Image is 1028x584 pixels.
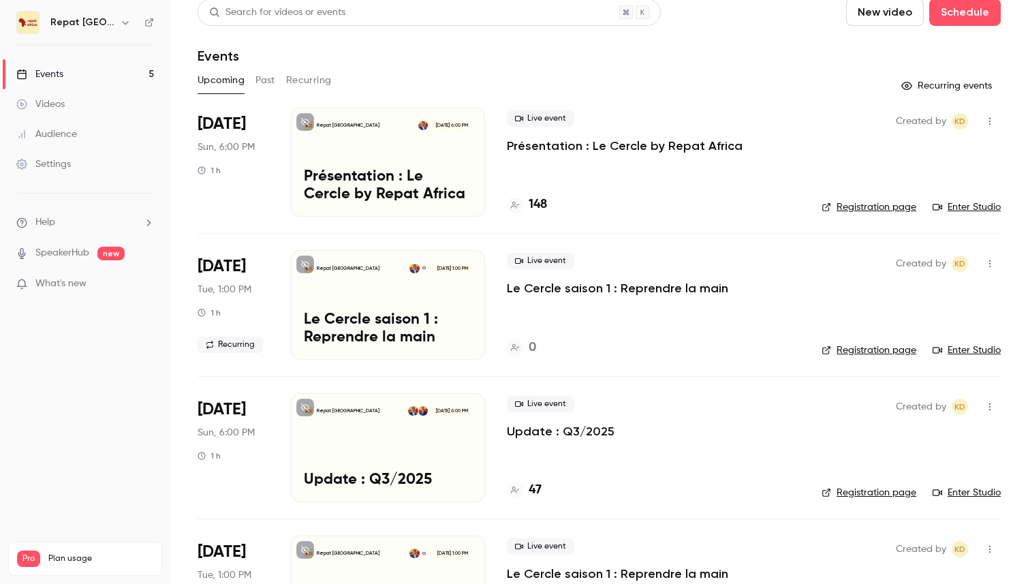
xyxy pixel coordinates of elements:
[933,200,1001,214] a: Enter Studio
[198,70,245,91] button: Upcoming
[507,396,574,412] span: Live event
[50,16,114,29] h6: Repat [GEOGRAPHIC_DATA]
[418,121,428,130] img: Kara Diaby
[209,5,345,20] div: Search for videos or events
[952,256,968,272] span: Kara Diaby
[291,250,485,359] a: Le Cercle saison 1 : Reprendre la mainRepat [GEOGRAPHIC_DATA]OKara Diaby[DATE] 1:00 PMLe Cercle s...
[431,406,471,416] span: [DATE] 6:00 PM
[198,250,269,359] div: Sep 23 Tue, 1:00 PM (Africa/Abidjan)
[17,12,39,33] img: Repat Africa
[507,138,743,154] a: Présentation : Le Cercle by Repat Africa
[507,538,574,555] span: Live event
[35,277,87,291] span: What's new
[896,113,946,129] span: Created by
[954,541,965,557] span: KD
[317,265,379,272] p: Repat [GEOGRAPHIC_DATA]
[17,551,40,567] span: Pro
[419,548,430,559] div: O
[895,75,1001,97] button: Recurring events
[198,426,255,440] span: Sun, 6:00 PM
[304,472,472,489] p: Update : Q3/2025
[507,280,728,296] a: Le Cercle saison 1 : Reprendre la main
[16,67,63,81] div: Events
[952,541,968,557] span: Kara Diaby
[409,264,419,273] img: Kara Diaby
[529,481,542,500] h4: 47
[198,393,269,502] div: Sep 28 Sun, 8:00 PM (Europe/Brussels)
[431,121,471,130] span: [DATE] 6:00 PM
[304,311,472,347] p: Le Cercle saison 1 : Reprendre la main
[409,549,419,558] img: Kara Diaby
[896,399,946,415] span: Created by
[291,108,485,217] a: Présentation : Le Cercle by Repat AfricaRepat [GEOGRAPHIC_DATA]Kara Diaby[DATE] 6:00 PMPrésentati...
[954,113,965,129] span: KD
[291,393,485,502] a: Update : Q3/2025Repat [GEOGRAPHIC_DATA]Mounir TelkassKara Diaby[DATE] 6:00 PMUpdate : Q3/2025
[317,122,379,129] p: Repat [GEOGRAPHIC_DATA]
[198,256,246,277] span: [DATE]
[198,140,255,154] span: Sun, 6:00 PM
[954,399,965,415] span: KD
[433,549,471,558] span: [DATE] 1:00 PM
[16,97,65,111] div: Videos
[198,283,251,296] span: Tue, 1:00 PM
[198,337,263,353] span: Recurring
[198,568,251,582] span: Tue, 1:00 PM
[507,110,574,127] span: Live event
[896,256,946,272] span: Created by
[16,127,77,141] div: Audience
[529,196,547,214] h4: 148
[286,70,332,91] button: Recurring
[507,253,574,269] span: Live event
[896,541,946,557] span: Created by
[507,423,614,440] a: Update : Q3/2025
[48,553,153,564] span: Plan usage
[35,215,55,230] span: Help
[304,168,472,204] p: Présentation : Le Cercle by Repat Africa
[317,408,379,414] p: Repat [GEOGRAPHIC_DATA]
[507,339,536,357] a: 0
[433,264,471,273] span: [DATE] 1:00 PM
[198,450,221,461] div: 1 h
[822,486,916,500] a: Registration page
[198,165,221,176] div: 1 h
[138,278,154,290] iframe: Noticeable Trigger
[952,399,968,415] span: Kara Diaby
[419,263,430,274] div: O
[952,113,968,129] span: Kara Diaby
[822,343,916,357] a: Registration page
[16,157,71,171] div: Settings
[198,307,221,318] div: 1 h
[198,108,269,217] div: Sep 14 Sun, 8:00 PM (Europe/Brussels)
[507,566,728,582] a: Le Cercle saison 1 : Reprendre la main
[529,339,536,357] h4: 0
[198,48,239,64] h1: Events
[954,256,965,272] span: KD
[198,399,246,420] span: [DATE]
[198,113,246,135] span: [DATE]
[507,481,542,500] a: 47
[198,541,246,563] span: [DATE]
[933,343,1001,357] a: Enter Studio
[418,406,428,416] img: Mounir Telkass
[317,550,379,557] p: Repat [GEOGRAPHIC_DATA]
[507,196,547,214] a: 148
[822,200,916,214] a: Registration page
[97,247,125,260] span: new
[35,246,89,260] a: SpeakerHub
[255,70,275,91] button: Past
[933,486,1001,500] a: Enter Studio
[408,406,418,416] img: Kara Diaby
[16,215,154,230] li: help-dropdown-opener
